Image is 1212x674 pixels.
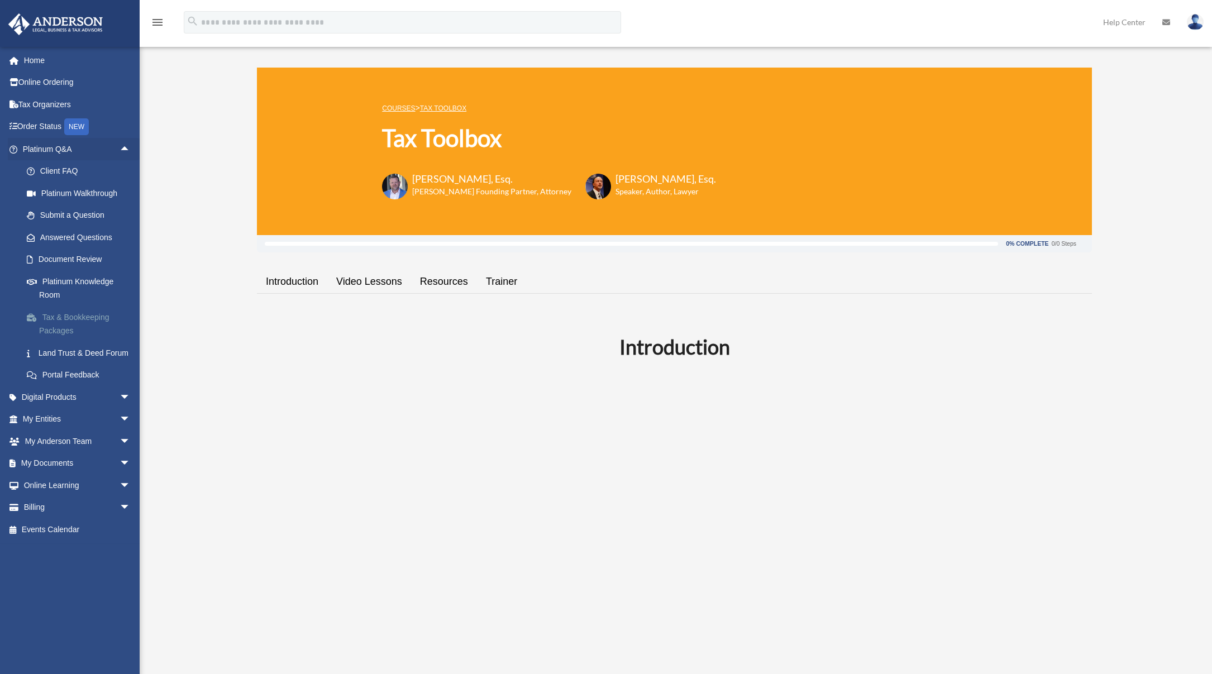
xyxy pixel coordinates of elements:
a: Introduction [257,266,327,298]
a: Order StatusNEW [8,116,147,138]
span: arrow_drop_down [120,386,142,409]
span: arrow_drop_up [120,138,142,161]
a: Platinum Knowledge Room [16,270,147,306]
span: arrow_drop_down [120,496,142,519]
a: Client FAQ [16,160,147,183]
a: My Anderson Teamarrow_drop_down [8,430,147,452]
a: Trainer [477,266,526,298]
a: Platinum Walkthrough [16,182,147,204]
p: > [382,101,716,115]
span: arrow_drop_down [120,474,142,497]
a: Resources [411,266,477,298]
span: arrow_drop_down [120,452,142,475]
img: User Pic [1187,14,1204,30]
span: arrow_drop_down [120,408,142,431]
a: My Entitiesarrow_drop_down [8,408,147,431]
div: 0/0 Steps [1052,241,1076,247]
a: Land Trust & Deed Forum [16,342,147,364]
h3: [PERSON_NAME], Esq. [615,172,716,186]
a: Platinum Q&Aarrow_drop_up [8,138,147,160]
i: search [187,15,199,27]
a: Digital Productsarrow_drop_down [8,386,147,408]
span: arrow_drop_down [120,430,142,453]
a: Online Ordering [8,71,147,94]
a: Video Lessons [327,266,411,298]
h3: [PERSON_NAME], Esq. [412,172,571,186]
a: Billingarrow_drop_down [8,496,147,519]
a: Home [8,49,147,71]
a: Answered Questions [16,226,147,248]
a: Submit a Question [16,204,147,227]
a: COURSES [382,104,415,112]
a: menu [151,20,164,29]
a: Tax Toolbox [420,104,466,112]
img: Toby-circle-head.png [382,174,408,199]
h6: [PERSON_NAME] Founding Partner, Attorney [412,186,571,197]
a: Document Review [16,248,147,271]
div: 0% Complete [1006,241,1048,247]
img: Anderson Advisors Platinum Portal [5,13,106,35]
a: Tax & Bookkeeping Packages [16,306,147,342]
h2: Introduction [264,333,1085,361]
i: menu [151,16,164,29]
h6: Speaker, Author, Lawyer [615,186,702,197]
h1: Tax Toolbox [382,122,716,155]
a: Online Learningarrow_drop_down [8,474,147,496]
a: Tax Organizers [8,93,147,116]
div: NEW [64,118,89,135]
a: My Documentsarrow_drop_down [8,452,147,475]
img: Scott-Estill-Headshot.png [585,174,611,199]
a: Portal Feedback [16,364,147,386]
a: Events Calendar [8,518,147,541]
